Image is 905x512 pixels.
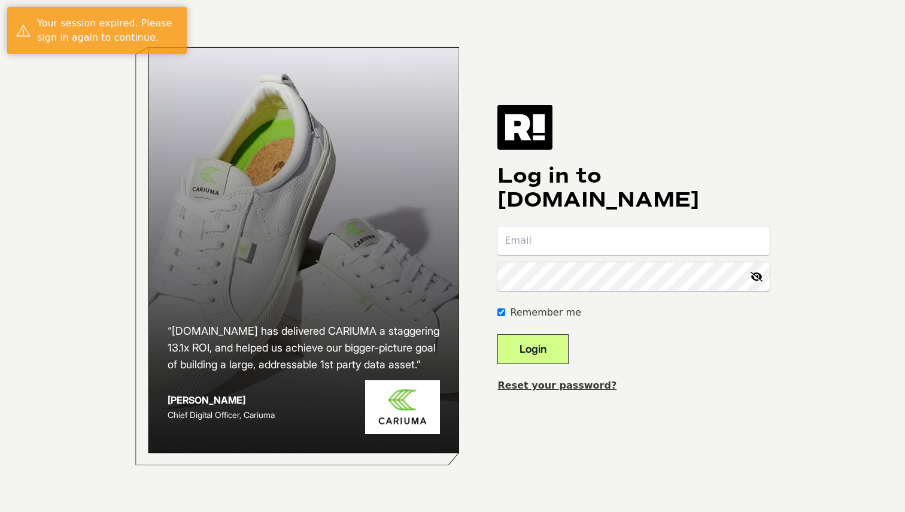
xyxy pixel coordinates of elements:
[510,305,581,320] label: Remember me
[168,323,441,373] h2: “[DOMAIN_NAME] has delivered CARIUMA a staggering 13.1x ROI, and helped us achieve our bigger-pic...
[497,380,617,391] a: Reset your password?
[168,410,275,420] span: Chief Digital Officer, Cariuma
[497,226,770,255] input: Email
[168,394,245,406] strong: [PERSON_NAME]
[497,164,770,212] h1: Log in to [DOMAIN_NAME]
[497,105,552,149] img: Retention.com
[37,16,178,45] div: Your session expired. Please sign in again to continue.
[497,334,569,364] button: Login
[365,380,440,435] img: Cariuma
